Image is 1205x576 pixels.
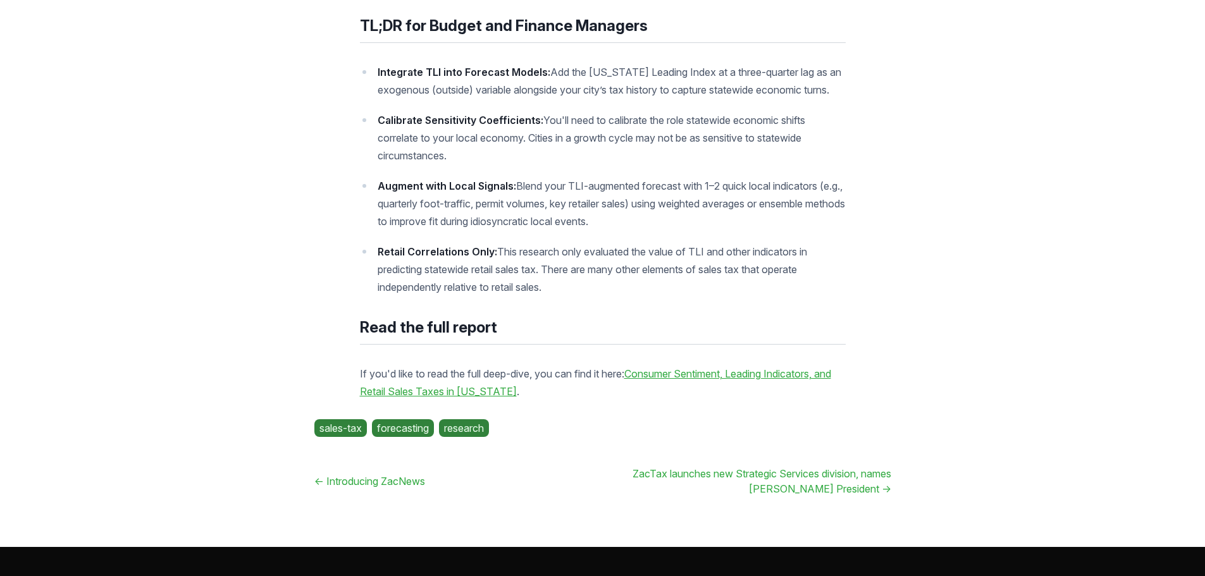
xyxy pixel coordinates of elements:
[378,114,543,126] strong: Calibrate Sensitivity Coefficients:
[378,243,846,296] p: This research only evaluated the value of TLI and other indicators in predicting statewide retail...
[360,365,846,400] p: If you'd like to read the full deep-dive, you can find it here: .
[378,66,550,78] strong: Integrate TLI into Forecast Models:
[314,419,367,437] a: sales-tax
[633,467,891,495] a: ZacTax launches new Strategic Services division, names [PERSON_NAME] President →
[314,475,425,487] a: ← Introducing ZacNews
[372,419,434,437] a: forecasting
[378,180,516,192] strong: Augment with Local Signals:
[378,177,846,230] p: Blend your TLI‐augmented forecast with 1–2 quick local indicators (e.g., quarterly foot-traffic, ...
[360,15,846,43] h2: TL;DR for Budget and Finance Managers
[378,111,846,164] p: You'll need to calibrate the role statewide economic shifts correlate to your local economy. Citi...
[439,419,489,437] a: research
[378,245,497,258] strong: Retail Correlations Only:
[360,316,846,345] h2: Read the full report
[378,63,846,99] p: Add the [US_STATE] Leading Index at a three-quarter lag as an exogenous (outside) variable alongs...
